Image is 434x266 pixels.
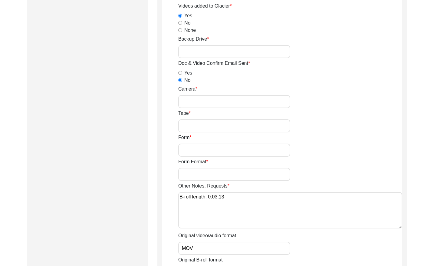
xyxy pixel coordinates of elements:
[178,2,232,10] label: Videos added to Glacier
[184,69,192,77] label: Yes
[184,12,192,19] label: Yes
[178,232,236,239] label: Original video/audio format
[184,19,190,27] label: No
[184,77,190,84] label: No
[184,27,196,34] label: None
[178,60,250,67] label: Doc & Video Confirm Email Sent
[178,158,208,165] label: Form Format
[178,182,229,190] label: Other Notes, Requests
[178,110,191,117] label: Tape
[178,134,192,141] label: Form
[178,85,197,93] label: Camera
[178,256,223,264] label: Original B-roll format
[178,35,209,43] label: Backup Drive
